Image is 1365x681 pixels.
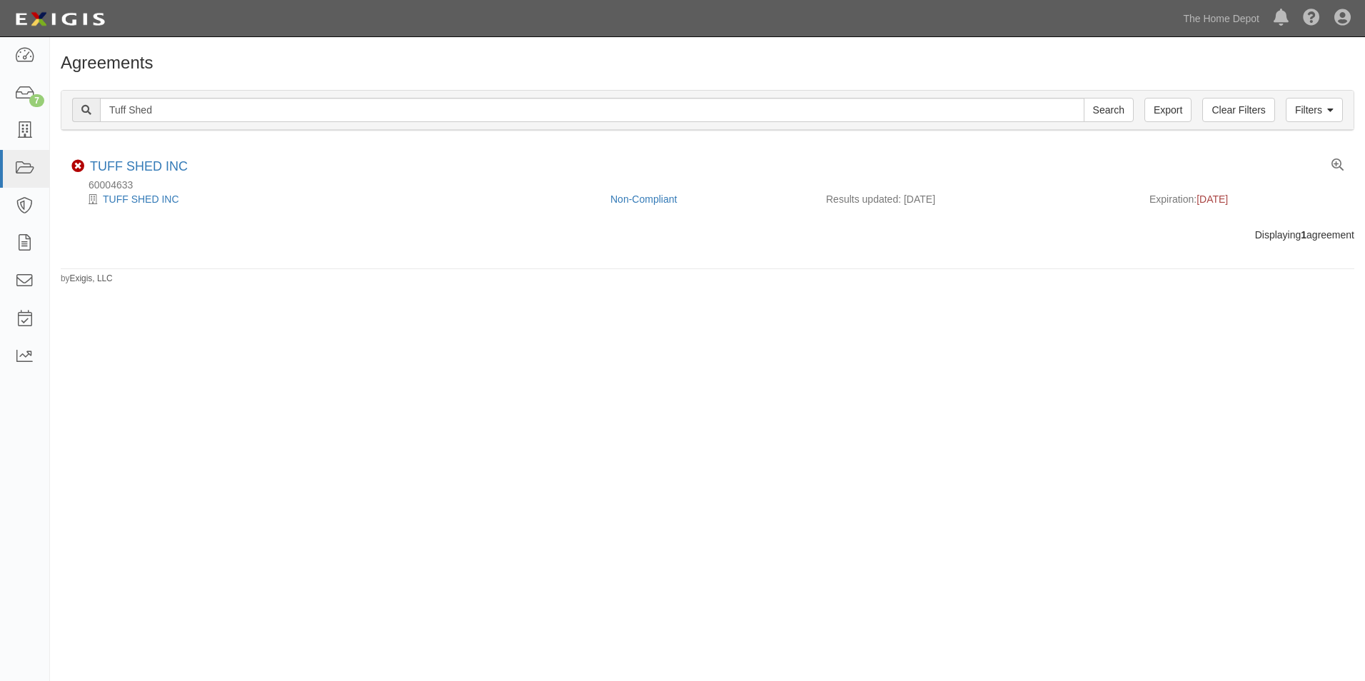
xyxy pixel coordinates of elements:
[1301,229,1306,241] b: 1
[71,192,600,206] div: TUFF SHED INC
[61,273,113,285] small: by
[11,6,109,32] img: logo-5460c22ac91f19d4615b14bd174203de0afe785f0fc80cf4dbbc73dc1793850b.png
[1202,98,1274,122] a: Clear Filters
[50,228,1365,242] div: Displaying agreement
[1286,98,1343,122] a: Filters
[826,192,1128,206] div: Results updated: [DATE]
[70,273,113,283] a: Exigis, LLC
[1303,10,1320,27] i: Help Center - Complianz
[71,178,1354,192] div: 60004633
[1149,192,1344,206] div: Expiration:
[29,94,44,107] div: 7
[100,98,1084,122] input: Search
[1331,159,1344,172] a: View results summary
[61,54,1354,72] h1: Agreements
[1176,4,1266,33] a: The Home Depot
[1197,193,1228,205] span: [DATE]
[1144,98,1192,122] a: Export
[1084,98,1134,122] input: Search
[103,193,179,205] a: TUFF SHED INC
[90,159,188,173] a: TUFF SHED INC
[71,160,84,173] i: Non-Compliant
[90,159,188,175] div: TUFF SHED INC
[610,193,677,205] a: Non-Compliant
